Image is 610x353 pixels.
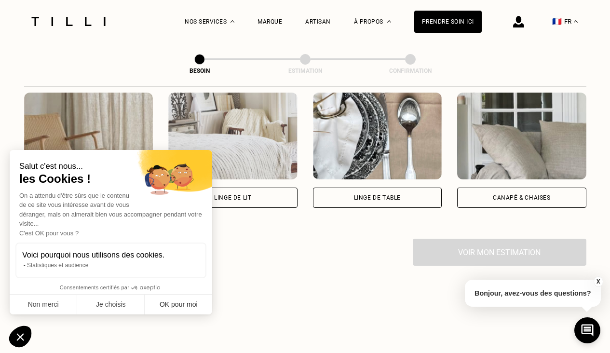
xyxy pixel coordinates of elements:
[313,93,442,179] img: Tilli retouche votre Linge de table
[354,195,401,201] div: Linge de table
[230,20,234,23] img: Menu déroulant
[574,20,578,23] img: menu déroulant
[465,280,601,307] p: Bonjour, avez-vous des questions?
[28,17,109,26] img: Logo du service de couturière Tilli
[414,11,482,33] a: Prendre soin ici
[513,16,524,27] img: icône connexion
[362,68,459,74] div: Confirmation
[168,93,298,179] img: Tilli retouche votre Linge de lit
[24,93,153,179] img: Tilli retouche votre Rideau
[257,68,353,74] div: Estimation
[593,276,603,287] button: X
[214,195,251,201] div: Linge de lit
[457,93,586,179] img: Tilli retouche votre Canapé & chaises
[387,20,391,23] img: Menu déroulant à propos
[305,18,331,25] a: Artisan
[151,68,248,74] div: Besoin
[493,195,551,201] div: Canapé & chaises
[258,18,282,25] a: Marque
[552,17,562,26] span: 🇫🇷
